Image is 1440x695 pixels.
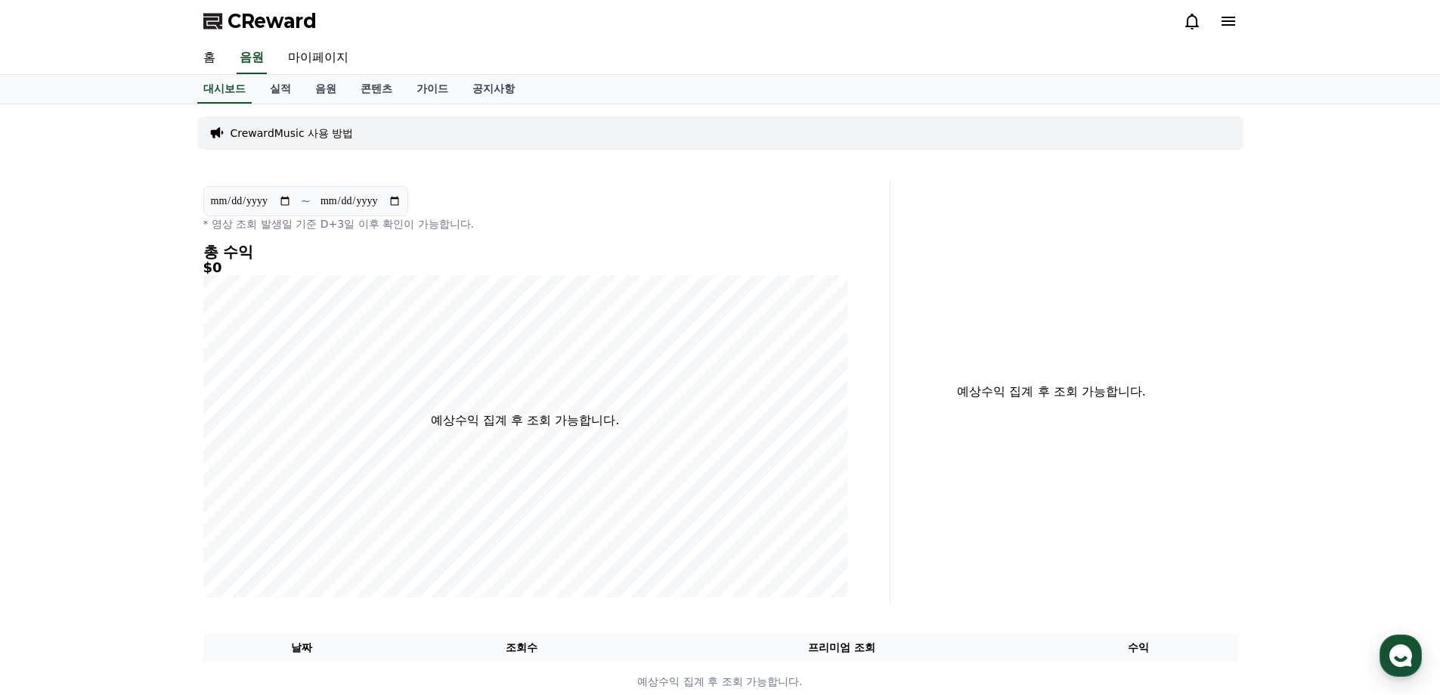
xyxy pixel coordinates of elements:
[400,634,643,662] th: 조회수
[460,75,527,104] a: 공지사항
[276,42,361,74] a: 마이페이지
[1040,634,1237,662] th: 수익
[203,244,847,260] h4: 총 수익
[431,411,619,430] p: 예상수익 집계 후 조회 가능합니다.
[228,9,317,33] span: CReward
[348,75,404,104] a: 콘텐츠
[203,9,317,33] a: CReward
[203,634,401,662] th: 날짜
[203,260,847,275] h5: $0
[191,42,228,74] a: 홈
[258,75,303,104] a: 실적
[237,42,267,74] a: 음원
[643,634,1040,662] th: 프리미엄 조회
[204,674,1237,690] p: 예상수익 집계 후 조회 가능합니다.
[231,126,354,141] a: CrewardMusic 사용 방법
[203,216,847,231] p: * 영상 조회 발생일 기준 D+3일 이후 확인이 가능합니다.
[903,383,1201,401] p: 예상수익 집계 후 조회 가능합니다.
[404,75,460,104] a: 가이드
[197,75,252,104] a: 대시보드
[303,75,348,104] a: 음원
[301,192,311,210] p: ~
